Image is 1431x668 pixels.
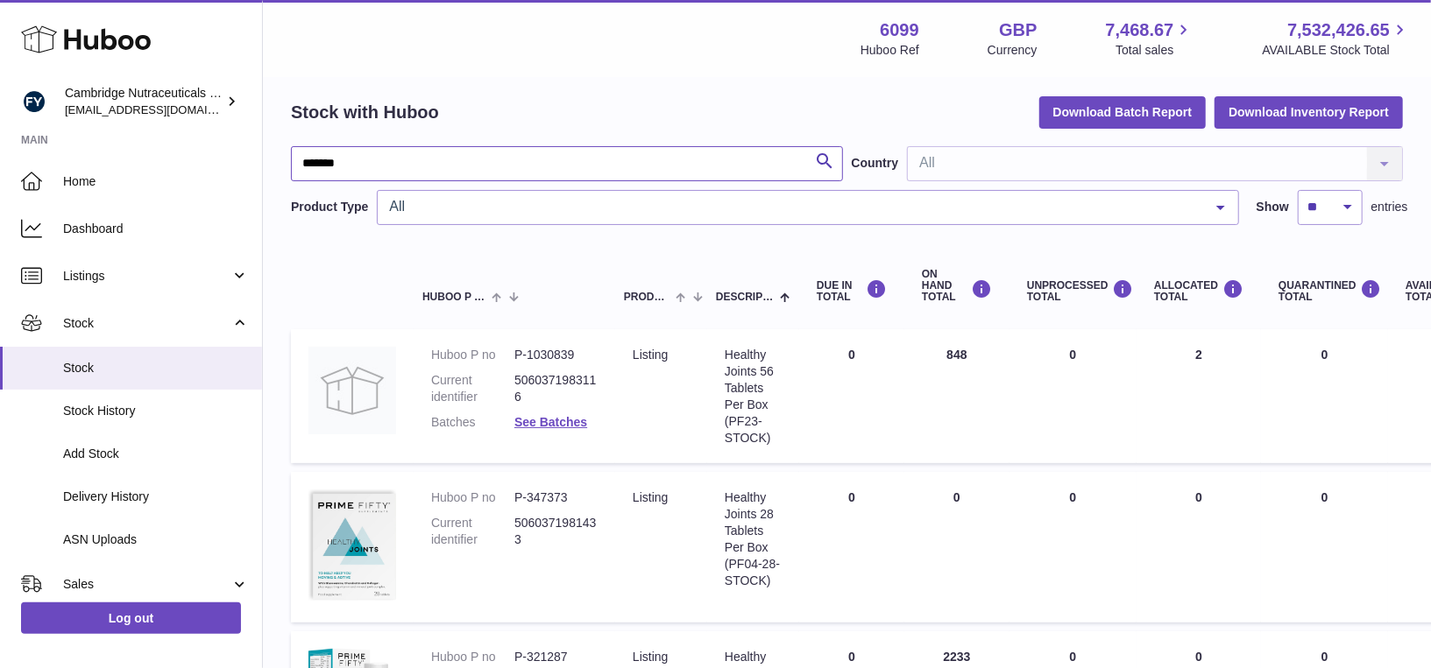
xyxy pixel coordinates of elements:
[63,315,230,332] span: Stock
[1321,490,1328,504] span: 0
[904,329,1009,463] td: 848
[1321,348,1328,362] span: 0
[799,472,904,622] td: 0
[999,18,1037,42] strong: GBP
[63,489,249,505] span: Delivery History
[880,18,919,42] strong: 6099
[1154,279,1243,303] div: ALLOCATED Total
[988,42,1038,59] div: Currency
[725,489,782,588] div: Healthy Joints 28 Tablets Per Box (PF04-28-STOCK)
[1287,18,1390,42] span: 7,532,426.65
[308,489,396,600] img: product image
[1039,96,1207,128] button: Download Batch Report
[21,88,47,115] img: huboo@camnutra.com
[431,372,514,405] dt: Current identifier
[65,85,223,118] div: Cambridge Nutraceuticals Ltd
[385,198,1202,215] span: All
[431,649,514,665] dt: Huboo P no
[63,268,230,285] span: Listings
[725,347,782,446] div: Healthy Joints 56 Tablets Per Box (PF23-STOCK)
[633,650,668,664] span: listing
[514,649,598,665] dd: P-321287
[922,269,992,304] div: ON HAND Total
[1262,18,1410,59] a: 7,532,426.65 AVAILABLE Stock Total
[514,347,598,363] dd: P-1030839
[1106,18,1194,59] a: 7,468.67 Total sales
[1215,96,1403,128] button: Download Inventory Report
[1137,472,1261,622] td: 0
[852,155,899,172] label: Country
[1321,650,1328,664] span: 0
[1106,18,1174,42] span: 7,468.67
[63,446,249,462] span: Add Stock
[624,292,671,303] span: Product Type
[799,329,904,463] td: 0
[63,360,249,376] span: Stock
[422,292,487,303] span: Huboo P no
[63,403,249,419] span: Stock History
[291,101,439,124] h2: Stock with Huboo
[1279,279,1371,303] div: QUARANTINED Total
[63,576,230,593] span: Sales
[817,279,887,303] div: DUE IN TOTAL
[21,602,241,634] a: Log out
[1009,472,1137,622] td: 0
[514,515,598,548] dd: 5060371981433
[63,173,249,190] span: Home
[1137,329,1261,463] td: 2
[1371,199,1408,215] span: entries
[308,347,396,434] img: product image
[431,515,514,548] dt: Current identifier
[514,372,598,405] dd: 5060371983116
[1009,329,1137,463] td: 0
[1262,42,1410,59] span: AVAILABLE Stock Total
[633,348,668,362] span: listing
[63,221,249,237] span: Dashboard
[861,42,919,59] div: Huboo Ref
[431,489,514,506] dt: Huboo P no
[431,414,514,431] dt: Batches
[63,531,249,548] span: ASN Uploads
[716,292,776,303] span: Description
[514,489,598,506] dd: P-347373
[633,490,668,504] span: listing
[291,199,368,215] label: Product Type
[904,472,1009,622] td: 0
[1116,42,1194,59] span: Total sales
[65,102,258,116] span: [EMAIL_ADDRESS][DOMAIN_NAME]
[514,415,587,429] a: See Batches
[1027,279,1119,303] div: UNPROCESSED Total
[1257,199,1289,215] label: Show
[431,347,514,363] dt: Huboo P no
